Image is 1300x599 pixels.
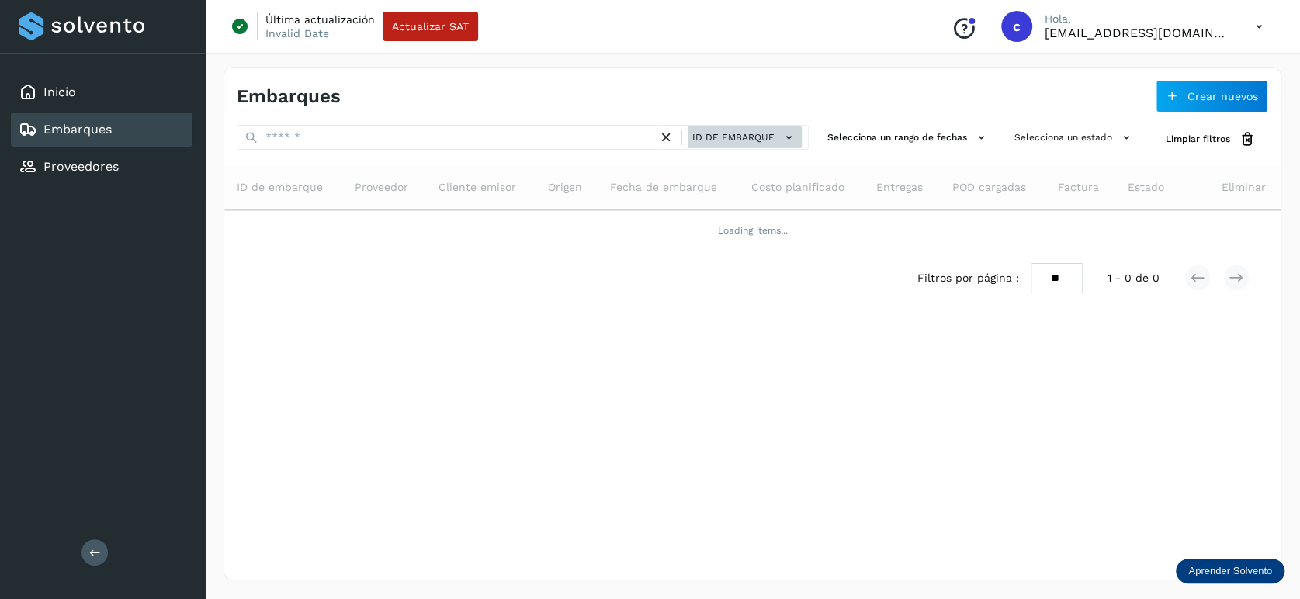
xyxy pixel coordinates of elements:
[1045,12,1231,26] p: Hola,
[1008,125,1141,151] button: Selecciona un estado
[1222,179,1266,196] span: Eliminar
[1187,91,1258,102] span: Crear nuevos
[11,75,192,109] div: Inicio
[692,130,775,144] span: ID de embarque
[11,113,192,147] div: Embarques
[265,26,329,40] p: Invalid Date
[1045,26,1231,40] p: cavila@niagarawater.com
[11,150,192,184] div: Proveedores
[43,122,112,137] a: Embarques
[1156,80,1268,113] button: Crear nuevos
[547,179,581,196] span: Origen
[1188,565,1272,577] p: Aprender Solvento
[952,179,1026,196] span: POD cargadas
[876,179,923,196] span: Entregas
[224,210,1281,251] td: Loading items...
[439,179,516,196] span: Cliente emisor
[43,85,76,99] a: Inicio
[821,125,996,151] button: Selecciona un rango de fechas
[1153,125,1268,154] button: Limpiar filtros
[237,179,323,196] span: ID de embarque
[1176,559,1284,583] div: Aprender Solvento
[1057,179,1098,196] span: Factura
[1166,132,1230,146] span: Limpiar filtros
[917,270,1018,286] span: Filtros por página :
[751,179,844,196] span: Costo planificado
[43,159,119,174] a: Proveedores
[392,21,469,32] span: Actualizar SAT
[237,85,341,108] h4: Embarques
[383,12,478,41] button: Actualizar SAT
[610,179,717,196] span: Fecha de embarque
[1108,270,1160,286] span: 1 - 0 de 0
[265,12,375,26] p: Última actualización
[355,179,408,196] span: Proveedor
[1128,179,1164,196] span: Estado
[688,126,802,149] button: ID de embarque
